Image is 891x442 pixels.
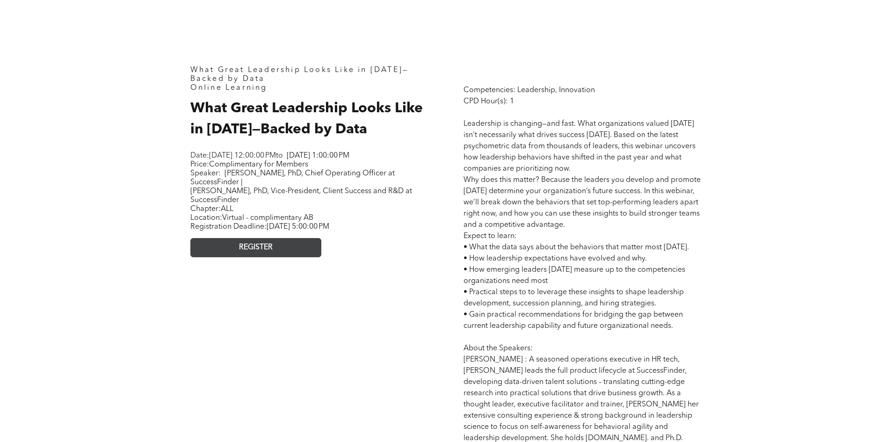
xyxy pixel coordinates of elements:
[190,214,329,231] span: Location: Registration Deadline:
[190,84,268,92] span: Online Learning
[190,238,321,257] a: REGISTER
[190,170,221,177] span: Speaker:
[190,161,308,168] span: Price:
[267,223,329,231] span: [DATE] 5:00:00 PM
[287,152,349,159] span: [DATE] 1:00:00 PM
[190,205,233,213] span: Chapter:
[209,161,308,168] span: Complimentary for Members
[190,170,412,204] span: [PERSON_NAME], PhD, Chief Operating Officer at SuccessFinder | [PERSON_NAME], PhD, Vice-President...
[190,101,423,137] span: What Great Leadership Looks Like in [DATE]—Backed by Data
[190,66,409,83] span: What Great Leadership Looks Like in [DATE]—Backed by Data
[239,243,273,252] span: REGISTER
[209,152,276,159] span: [DATE] 12:00:00 PM
[222,214,313,222] span: Virtual - complimentary AB
[190,152,283,159] span: Date: to
[221,205,233,213] span: ALL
